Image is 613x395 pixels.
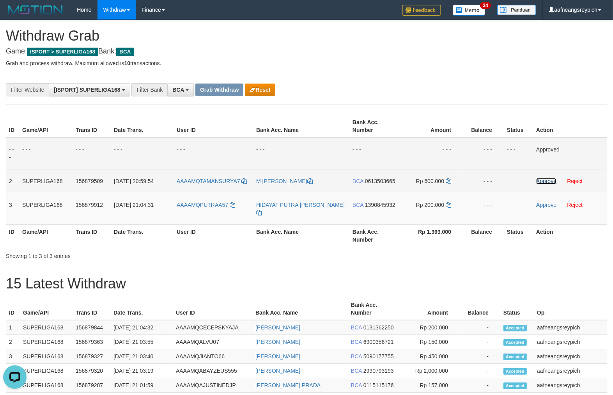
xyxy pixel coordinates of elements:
td: [DATE] 21:03:40 [110,349,173,364]
th: Rp 1.393.000 [401,224,463,247]
span: 156879509 [76,178,103,184]
td: [DATE] 21:01:59 [110,378,173,393]
span: BCA [351,339,362,345]
td: - - - [463,137,504,169]
span: Rp 600.000 [416,178,444,184]
th: Balance [460,298,500,320]
button: Open LiveChat chat widget [3,3,27,27]
div: Showing 1 to 3 of 3 entries [6,249,250,260]
td: aafneangsreypich [534,378,607,393]
span: Copy 2990793193 to clipboard [363,368,394,374]
td: - - - [174,137,253,169]
td: SUPERLIGA168 [20,364,73,378]
td: Rp 200,000 [399,320,460,335]
td: SUPERLIGA168 [19,193,73,224]
a: AAAAMQPUTRAA57 [177,202,235,208]
td: aafneangsreypich [534,349,607,364]
th: Action [533,224,607,247]
a: Approve [536,178,556,184]
a: Reject [567,178,583,184]
td: - - - [504,137,533,169]
td: [DATE] 21:03:55 [110,335,173,349]
th: Bank Acc. Name [253,115,349,137]
img: MOTION_logo.png [6,4,65,16]
td: 156879363 [73,335,110,349]
span: Rp 200.000 [416,202,444,208]
span: 156879912 [76,202,103,208]
td: - [460,364,500,378]
td: - [460,349,500,364]
span: Accepted [503,368,527,375]
th: Bank Acc. Number [349,224,401,247]
td: - - - [349,137,401,169]
td: - - - [253,137,349,169]
th: User ID [174,224,253,247]
td: AAAAMQALVU07 [173,335,252,349]
td: - - - [19,137,73,169]
th: Op [534,298,607,320]
span: Copy 0115115176 to clipboard [363,382,394,388]
a: HIDAYAT PUTRA [PERSON_NAME] [256,202,345,216]
td: - - - [401,137,463,169]
th: Game/API [19,224,73,247]
th: ID [6,298,20,320]
td: - - - [463,169,504,193]
td: SUPERLIGA168 [20,378,73,393]
th: Game/API [19,115,73,137]
td: aafneangsreypich [534,335,607,349]
a: [PERSON_NAME] [255,324,300,331]
td: SUPERLIGA168 [20,349,73,364]
th: Trans ID [73,224,111,247]
td: AAAAMQJIANTO66 [173,349,252,364]
td: - - - [463,193,504,224]
th: Trans ID [73,298,110,320]
span: BCA [351,353,362,359]
td: Rp 2,000,000 [399,364,460,378]
td: [DATE] 21:04:32 [110,320,173,335]
a: [PERSON_NAME] PRADA [255,382,321,388]
td: Rp 157,000 [399,378,460,393]
a: Reject [567,202,583,208]
td: SUPERLIGA168 [20,320,73,335]
th: Status [500,298,534,320]
span: Copy 5090177755 to clipboard [363,353,394,359]
th: Bank Acc. Number [349,115,401,137]
a: [PERSON_NAME] [255,353,300,359]
td: - [460,320,500,335]
h4: Game: Bank: [6,48,607,55]
th: Date Trans. [111,115,174,137]
div: Filter Website [6,83,49,96]
td: 2 [6,335,20,349]
th: Bank Acc. Name [253,224,349,247]
th: Game/API [20,298,73,320]
td: aafneangsreypich [534,320,607,335]
img: Feedback.jpg [402,5,441,16]
a: Approve [536,202,556,208]
td: [DATE] 21:03:19 [110,364,173,378]
span: [DATE] 20:59:54 [114,178,154,184]
td: SUPERLIGA168 [20,335,73,349]
th: Date Trans. [111,224,174,247]
span: BCA [172,87,184,93]
a: Copy 200000 to clipboard [446,202,451,208]
th: User ID [174,115,253,137]
a: [PERSON_NAME] [255,339,300,345]
th: Amount [401,115,463,137]
th: Status [504,115,533,137]
span: BCA [351,368,362,374]
td: - - - [111,137,174,169]
p: Grab and process withdraw. Maximum allowed is transactions. [6,59,607,67]
td: 1 [6,320,20,335]
button: Grab Withdraw [195,84,243,96]
span: Copy 1390845932 to clipboard [365,202,395,208]
span: Accepted [503,339,527,346]
span: AAAAMQPUTRAA57 [177,202,228,208]
span: Accepted [503,325,527,331]
span: BCA [351,382,362,388]
img: Button%20Memo.svg [453,5,485,16]
div: Filter Bank [131,83,167,96]
td: - - - [73,137,111,169]
span: BCA [116,48,134,56]
th: Balance [463,224,504,247]
span: BCA [353,178,363,184]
